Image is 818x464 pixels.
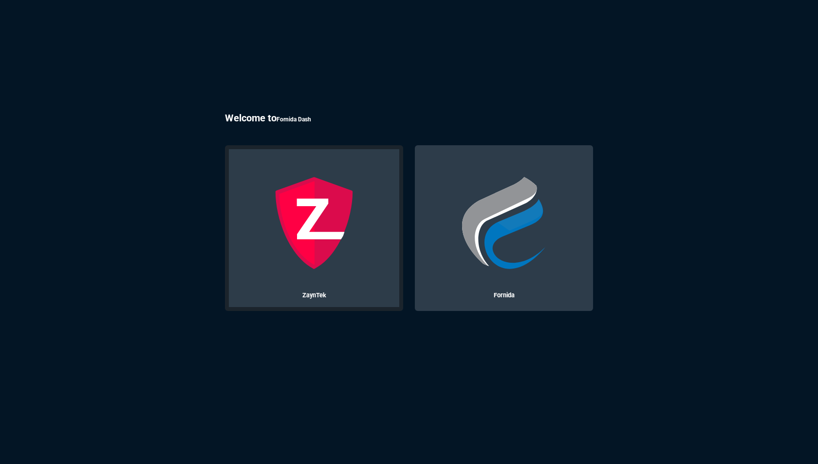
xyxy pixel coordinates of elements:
[219,139,409,317] a: zaynTek
[225,112,593,126] h4: Welcome to
[427,291,581,299] h6: Fornida
[409,139,599,317] a: Fornida
[237,291,391,299] h6: zaynTek
[277,116,311,123] span: Fornida Dash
